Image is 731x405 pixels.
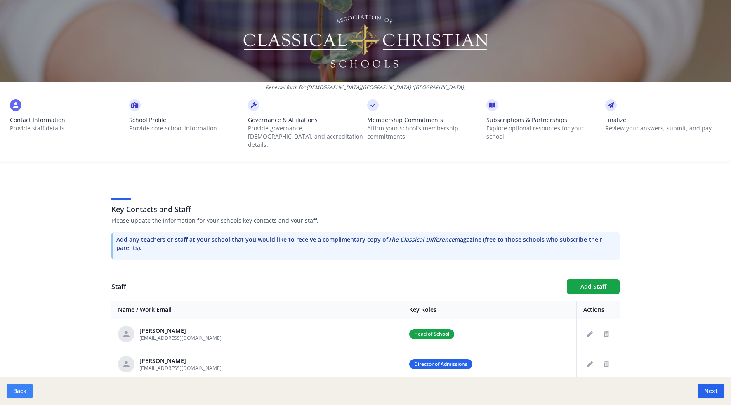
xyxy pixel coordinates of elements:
[139,327,222,335] div: [PERSON_NAME]
[10,116,126,124] span: Contact Information
[600,358,613,371] button: Delete staff
[409,329,454,339] span: Head of School
[409,359,472,369] span: Director of Admissions
[111,203,620,215] h3: Key Contacts and Staff
[583,327,597,341] button: Edit staff
[139,357,222,365] div: [PERSON_NAME]
[129,124,245,132] p: Provide core school information.
[486,124,602,141] p: Explore optional resources for your school.
[583,358,597,371] button: Edit staff
[388,235,455,243] i: The Classical Difference
[567,279,620,294] button: Add Staff
[600,327,613,341] button: Delete staff
[367,116,483,124] span: Membership Commitments
[10,124,126,132] p: Provide staff details.
[577,301,620,319] th: Actions
[486,116,602,124] span: Subscriptions & Partnerships
[7,384,33,398] button: Back
[403,301,577,319] th: Key Roles
[111,301,403,319] th: Name / Work Email
[605,116,721,124] span: Finalize
[111,217,620,225] p: Please update the information for your schools key contacts and your staff.
[605,124,721,132] p: Review your answers, submit, and pay.
[698,384,724,398] button: Next
[116,235,616,252] p: Add any teachers or staff at your school that you would like to receive a complimentary copy of m...
[248,116,364,124] span: Governance & Affiliations
[367,124,483,141] p: Affirm your school’s membership commitments.
[248,124,364,149] p: Provide governance, [DEMOGRAPHIC_DATA], and accreditation details.
[242,12,489,70] img: Logo
[139,365,222,372] span: [EMAIL_ADDRESS][DOMAIN_NAME]
[139,334,222,341] span: [EMAIL_ADDRESS][DOMAIN_NAME]
[111,282,560,292] h1: Staff
[129,116,245,124] span: School Profile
